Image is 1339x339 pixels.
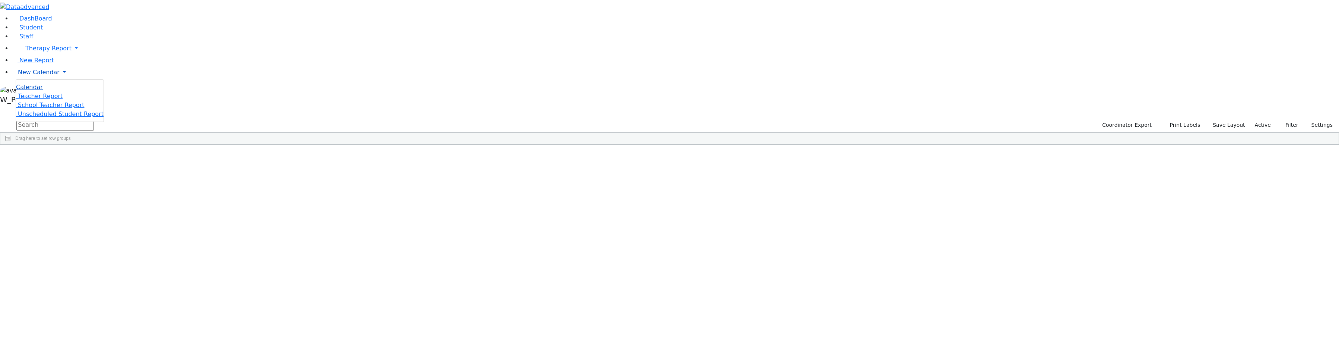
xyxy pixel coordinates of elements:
a: Student [12,24,43,31]
span: Staff [19,33,33,40]
span: Drag here to set row groups [15,136,71,141]
span: Calendar [16,84,43,91]
button: Print Labels [1161,119,1203,131]
span: Teacher Report [18,92,63,100]
label: Active [1251,119,1274,131]
a: DashBoard [12,15,52,22]
span: New Calendar [18,69,60,76]
button: Coordinator Export [1097,119,1155,131]
a: New Calendar [12,65,1339,80]
a: New Report [12,57,54,64]
span: School Teacher Report [18,101,84,109]
a: Calendar [16,83,43,92]
span: Unscheduled Student Report [18,110,104,117]
button: Save Layout [1209,119,1248,131]
a: Staff [12,33,33,40]
span: Student [19,24,43,31]
button: Settings [1302,119,1336,131]
button: Filter [1276,119,1302,131]
a: Unscheduled Student Report [16,110,104,117]
input: Search [16,119,94,131]
a: Therapy Report [12,41,1339,56]
span: New Report [19,57,54,64]
ul: Therapy Report [16,79,104,122]
span: Therapy Report [25,45,72,52]
a: School Teacher Report [16,101,84,109]
a: Teacher Report [16,92,63,100]
span: DashBoard [19,15,52,22]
